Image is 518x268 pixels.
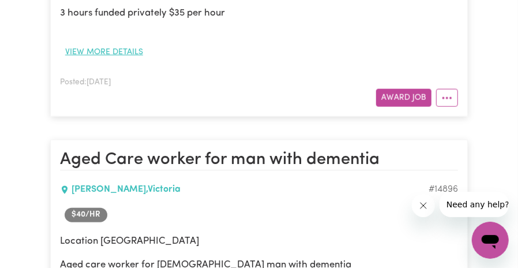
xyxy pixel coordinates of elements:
[60,79,111,86] span: Posted: [DATE]
[472,222,509,259] iframe: Button to launch messaging window
[65,208,107,222] span: Job rate per hour
[60,150,458,171] h2: Aged Care worker for man with dementia
[7,8,70,17] span: Need any help?
[60,234,458,248] p: Location [GEOGRAPHIC_DATA]
[436,89,458,107] button: More options
[440,192,509,217] iframe: Message from company
[376,89,431,107] button: Award Job
[60,43,148,61] button: View more details
[429,183,458,196] div: Job ID #14896
[60,6,458,20] p: 3 hours funded privately $35 per hour
[412,194,435,217] iframe: Close message
[60,183,429,196] div: [PERSON_NAME] , Victoria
